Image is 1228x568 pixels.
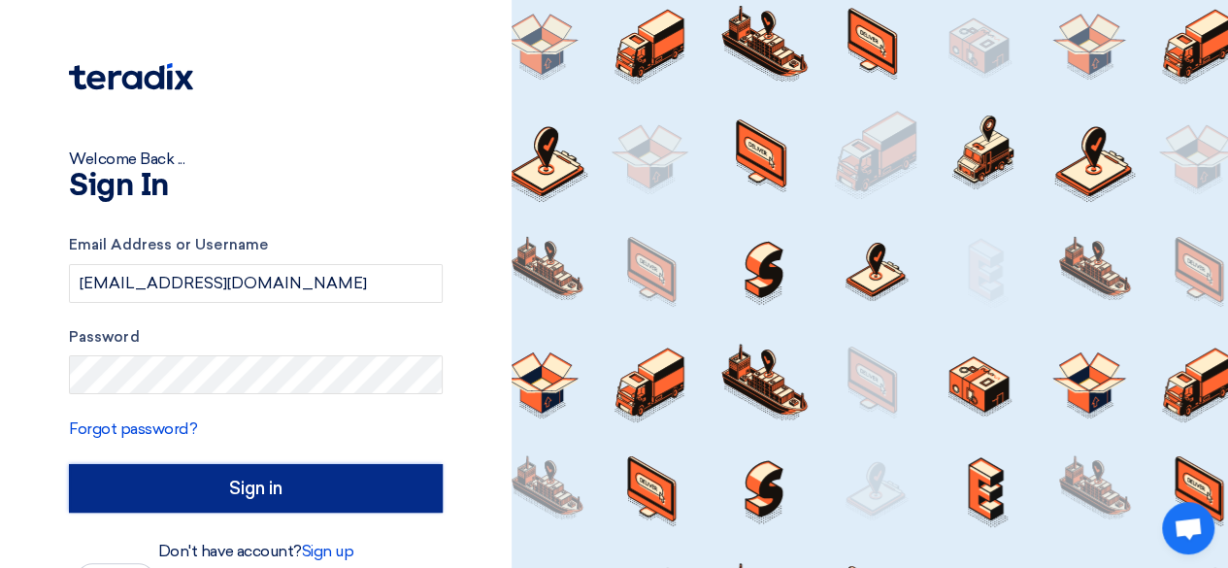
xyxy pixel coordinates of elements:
label: Password [69,326,443,349]
div: Open chat [1162,502,1214,554]
a: Sign up [302,542,354,560]
img: Teradix logo [69,63,193,90]
label: Email Address or Username [69,234,443,256]
a: Forgot password? [69,419,197,438]
div: Welcome Back ... [69,148,443,171]
div: Don't have account? [69,540,443,563]
h1: Sign In [69,171,443,202]
input: Sign in [69,464,443,513]
input: Enter your business email or username [69,264,443,303]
